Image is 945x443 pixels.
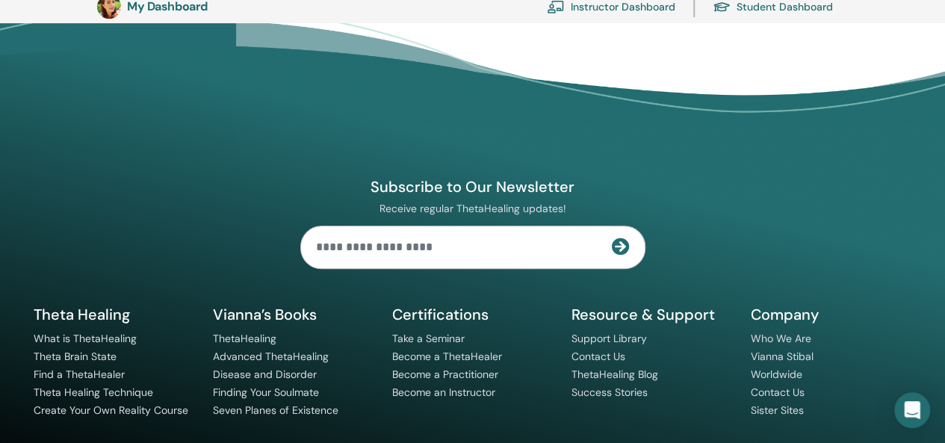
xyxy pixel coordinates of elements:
[392,385,495,399] a: Become an Instructor
[300,177,645,196] h4: Subscribe to Our Newsletter
[34,305,195,324] h5: Theta Healing
[34,368,125,381] a: Find a ThetaHealer
[34,403,188,417] a: Create Your Own Reality Course
[213,350,329,363] a: Advanced ThetaHealing
[300,202,645,215] p: Receive regular ThetaHealing updates!
[751,332,811,345] a: Who We Are
[34,332,137,345] a: What is ThetaHealing
[392,305,554,324] h5: Certifications
[571,350,625,363] a: Contact Us
[213,332,276,345] a: ThetaHealing
[571,385,648,399] a: Success Stories
[751,350,814,363] a: Vianna Stibal
[751,368,802,381] a: Worldwide
[213,403,338,417] a: Seven Planes of Existence
[34,385,153,399] a: Theta Healing Technique
[571,332,647,345] a: Support Library
[392,332,465,345] a: Take a Seminar
[751,385,805,399] a: Contact Us
[213,385,319,399] a: Finding Your Soulmate
[392,350,502,363] a: Become a ThetaHealer
[213,368,317,381] a: Disease and Disorder
[213,305,374,324] h5: Vianna’s Books
[751,305,912,324] h5: Company
[571,305,733,324] h5: Resource & Support
[751,403,804,417] a: Sister Sites
[571,368,658,381] a: ThetaHealing Blog
[894,392,930,428] div: Open Intercom Messenger
[34,350,117,363] a: Theta Brain State
[713,1,731,13] img: graduation-cap.svg
[392,368,498,381] a: Become a Practitioner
